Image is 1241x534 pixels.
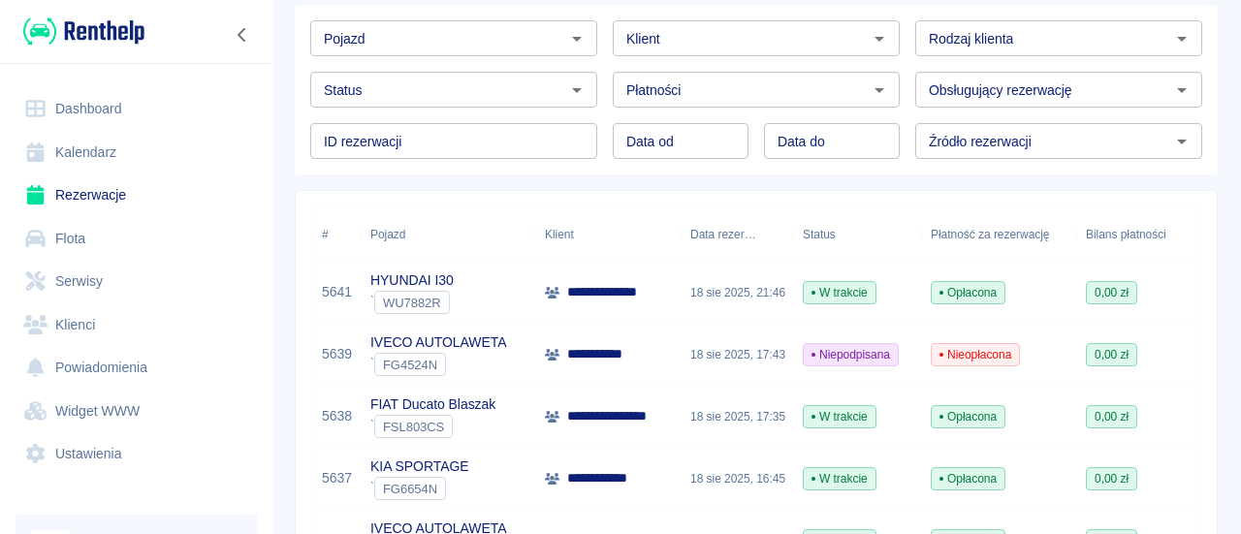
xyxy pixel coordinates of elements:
[370,394,495,415] p: FIAT Ducato Blaszak
[322,207,329,262] div: #
[16,260,257,303] a: Serwisy
[804,470,875,487] span: W trakcie
[932,408,1004,425] span: Opłacona
[1086,207,1166,262] div: Bilans płatności
[375,358,445,372] span: FG4524N
[16,217,257,261] a: Flota
[370,270,454,291] p: HYUNDAI I30
[322,468,352,488] a: 5637
[16,432,257,476] a: Ustawienia
[322,344,352,364] a: 5639
[1087,346,1136,363] span: 0,00 zł
[370,353,507,376] div: `
[375,482,445,496] span: FG6654N
[804,408,875,425] span: W trakcie
[1168,77,1195,104] button: Otwórz
[16,390,257,433] a: Widget WWW
[804,346,898,363] span: Niepodpisana
[23,16,144,47] img: Renthelp logo
[931,207,1050,262] div: Płatność za rezerwację
[375,420,452,434] span: FSL803CS
[228,22,257,47] button: Zwiń nawigację
[16,303,257,347] a: Klienci
[932,346,1019,363] span: Nieopłacona
[921,207,1076,262] div: Płatność za rezerwację
[370,332,507,353] p: IVECO AUTOLAWETA
[681,386,793,448] div: 18 sie 2025, 17:35
[681,262,793,324] div: 18 sie 2025, 21:46
[681,207,793,262] div: Data rezerwacji
[1087,408,1136,425] span: 0,00 zł
[1087,284,1136,301] span: 0,00 zł
[370,207,405,262] div: Pojazd
[16,87,257,131] a: Dashboard
[866,25,893,52] button: Otwórz
[932,470,1004,487] span: Opłacona
[1168,128,1195,155] button: Otwórz
[1087,470,1136,487] span: 0,00 zł
[563,77,590,104] button: Otwórz
[932,284,1004,301] span: Opłacona
[681,324,793,386] div: 18 sie 2025, 17:43
[803,207,836,262] div: Status
[370,477,469,500] div: `
[690,207,756,262] div: Data rezerwacji
[756,221,783,248] button: Sort
[1168,25,1195,52] button: Otwórz
[866,77,893,104] button: Otwórz
[375,296,449,310] span: WU7882R
[16,346,257,390] a: Powiadomienia
[361,207,535,262] div: Pojazd
[322,282,352,302] a: 5641
[535,207,681,262] div: Klient
[16,173,257,217] a: Rezerwacje
[370,415,495,438] div: `
[16,16,144,47] a: Renthelp logo
[1076,207,1204,262] div: Bilans płatności
[613,123,748,159] input: DD.MM.YYYY
[793,207,921,262] div: Status
[681,448,793,510] div: 18 sie 2025, 16:45
[322,406,352,426] a: 5638
[563,25,590,52] button: Otwórz
[16,131,257,174] a: Kalendarz
[804,284,875,301] span: W trakcie
[545,207,574,262] div: Klient
[764,123,900,159] input: DD.MM.YYYY
[370,291,454,314] div: `
[370,456,469,477] p: KIA SPORTAGE
[312,207,361,262] div: #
